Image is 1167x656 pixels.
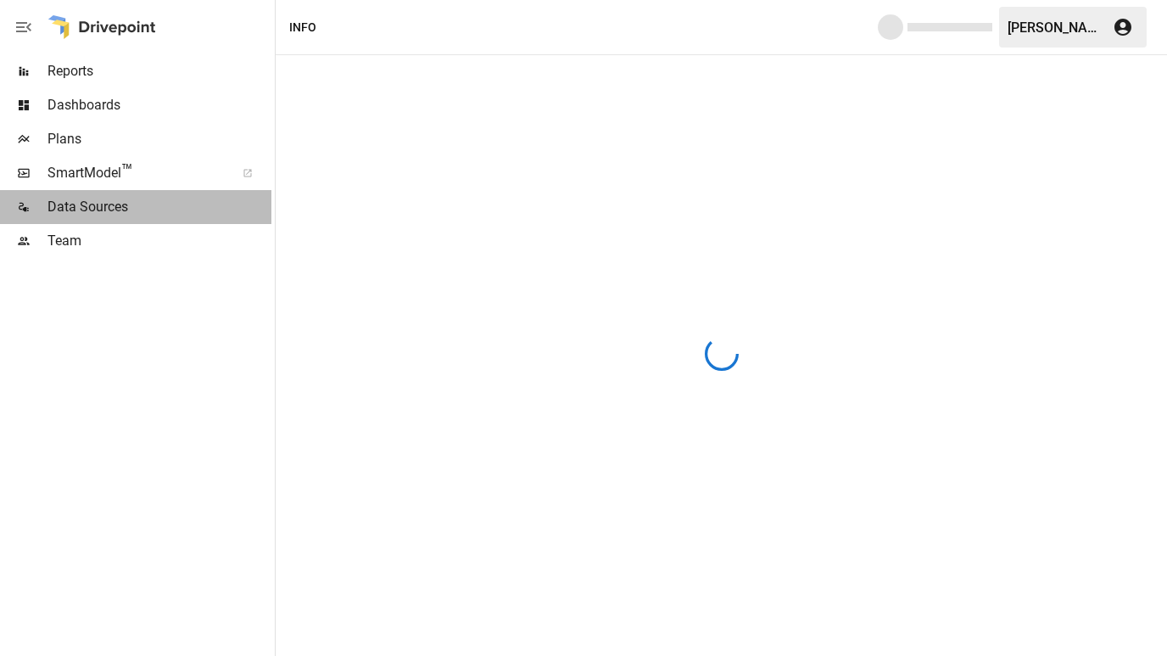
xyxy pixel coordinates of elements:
[121,160,133,182] span: ™
[47,231,271,251] span: Team
[47,197,271,217] span: Data Sources
[47,61,271,81] span: Reports
[47,129,271,149] span: Plans
[47,163,224,183] span: SmartModel
[1008,20,1103,36] div: [PERSON_NAME]
[47,95,271,115] span: Dashboards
